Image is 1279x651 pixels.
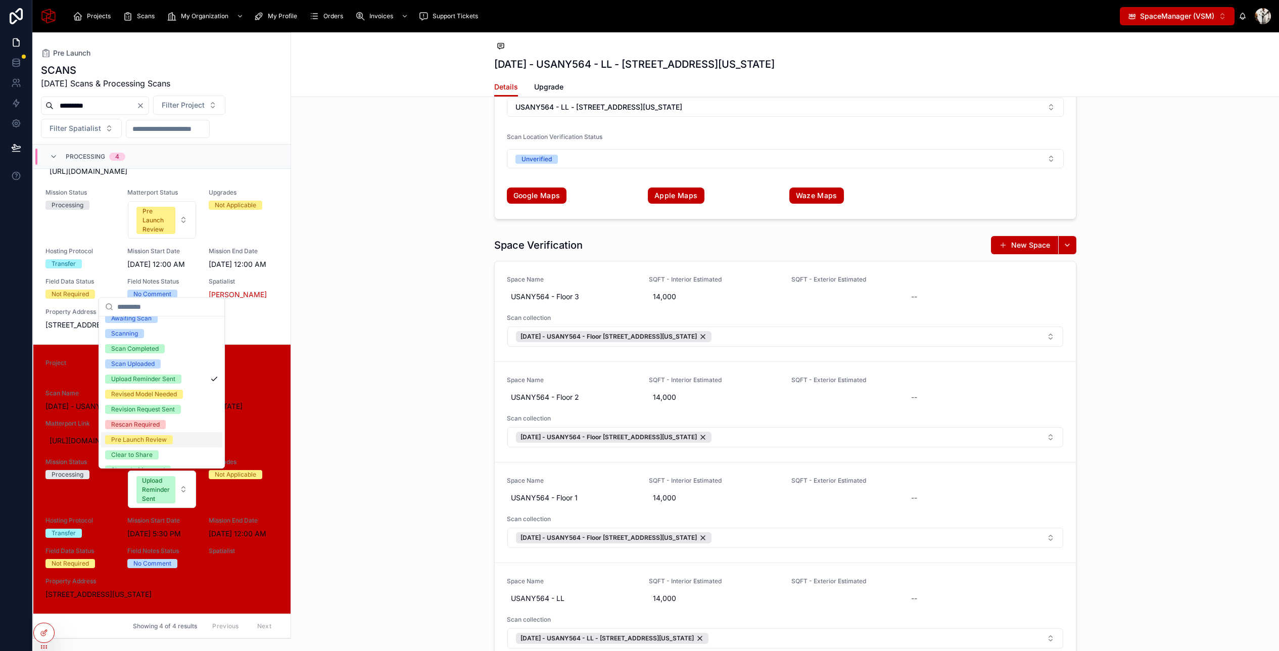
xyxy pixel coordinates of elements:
[653,392,775,402] span: 14,000
[127,189,197,197] span: Matterport Status
[520,534,697,542] span: [DATE] - USANY564 - Floor [STREET_ADDRESS][US_STATE]
[127,529,197,539] span: [DATE] 5:30 PM
[511,593,633,603] span: USANY564 - LL
[111,405,175,414] div: Revision Request Sent
[507,275,637,284] span: Space Name
[653,493,775,503] span: 14,000
[52,529,76,538] div: Transfer
[40,8,57,24] img: App logo
[516,633,708,644] button: Unselect 1413199
[41,119,122,138] button: Select Button
[507,149,1064,168] button: Select Button
[352,7,413,25] a: Invoices
[45,308,278,316] span: Property Address
[507,98,1064,117] button: Select Button
[209,277,278,286] span: Spatialist
[52,470,83,479] div: Processing
[433,12,478,20] span: Support Tickets
[516,432,712,443] button: Unselect 1413412
[136,102,149,110] button: Clear
[323,12,343,20] span: Orders
[911,292,917,302] div: --
[507,188,567,204] a: Google Maps
[520,433,697,441] span: [DATE] - USANY564 - Floor [STREET_ADDRESS][US_STATE]
[127,247,197,255] span: Mission Start Date
[111,344,159,353] div: Scan Completed
[111,329,138,338] div: Scanning
[507,314,1064,322] span: Scan collection
[133,622,197,630] span: Showing 4 of 4 results
[495,361,1076,462] a: Space NameUSANY564 - Floor 2SQFT - Interior Estimated14,000SQFT - Exterior Estimated--Scan collec...
[209,458,278,466] span: Upgrades
[649,577,779,585] span: SQFT - Interior Estimated
[41,63,170,77] h1: SCANS
[142,476,170,503] div: Upload Reminder Sent
[45,517,115,525] span: Hosting Protocol
[507,427,1063,447] button: Select Button
[415,7,485,25] a: Support Tickets
[52,201,83,210] div: Processing
[215,201,256,210] div: Not Applicable
[209,547,278,555] span: Spatialist
[111,450,153,459] div: Clear to Share
[789,188,844,204] a: Waze Maps
[45,577,278,585] span: Property Address
[45,371,230,381] a: MCS Enterprise - United Healthcare Group - CareMount
[111,390,177,399] div: Revised Model Needed
[33,75,291,344] a: Matterport Link[URL][DOMAIN_NAME]Mission StatusProcessingMatterport StatusSelect ButtonUpgradesNo...
[45,189,115,197] span: Mission Status
[369,12,393,20] span: Invoices
[33,344,291,614] a: ProjectMCS Enterprise - United Healthcare Group - CareMountScan Name[DATE] - USANY564 - LL - [STR...
[41,77,170,89] span: [DATE] Scans & Processing Scans
[306,7,350,25] a: Orders
[111,435,167,444] div: Pre Launch Review
[522,155,552,164] div: Unverified
[494,57,775,71] h1: [DATE] - USANY564 - LL - [STREET_ADDRESS][US_STATE]
[507,327,1063,347] button: Select Button
[495,462,1076,563] a: Space NameUSANY564 - Floor 1SQFT - Interior Estimated14,000SQFT - Exterior Estimated--Scan collec...
[791,577,922,585] span: SQFT - Exterior Estimated
[164,7,249,25] a: My Organization
[41,48,90,58] a: Pre Launch
[99,316,224,468] div: Suggestions
[791,376,922,384] span: SQFT - Exterior Estimated
[45,389,278,397] span: Scan Name
[50,166,274,176] span: [URL][DOMAIN_NAME]
[50,123,101,133] span: Filter Spatialist
[52,259,76,268] div: Transfer
[45,589,278,599] span: [STREET_ADDRESS][US_STATE]
[209,290,267,300] a: [PERSON_NAME]
[991,236,1058,254] button: New Space
[516,331,712,342] button: Unselect 1413413
[791,275,922,284] span: SQFT - Exterior Estimated
[45,277,115,286] span: Field Data Status
[494,238,583,252] h1: Space Verification
[649,376,779,384] span: SQFT - Interior Estimated
[511,292,633,302] span: USANY564 - Floor 3
[209,559,267,569] a: [PERSON_NAME]
[45,320,278,330] span: [STREET_ADDRESS][US_STATE]
[911,493,917,503] div: --
[127,259,197,269] span: [DATE] 12:00 AM
[162,100,205,110] span: Filter Project
[143,207,170,234] div: Pre Launch Review
[1140,11,1214,21] span: SpaceManager (VSM)
[507,133,602,141] span: Scan Location Verification Status
[45,247,115,255] span: Hosting Protocol
[111,314,152,323] div: Awaiting Scan
[494,78,518,97] a: Details
[507,515,1064,523] span: Scan collection
[209,517,278,525] span: Mission End Date
[209,189,278,197] span: Upgrades
[534,78,563,98] a: Upgrade
[209,529,278,539] span: [DATE] 12:00 AM
[128,201,197,239] button: Select Button
[653,292,775,302] span: 14,000
[209,259,278,269] span: [DATE] 12:00 AM
[127,547,197,555] span: Field Notes Status
[127,517,197,525] span: Mission Start Date
[111,466,165,475] div: Shared - Managed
